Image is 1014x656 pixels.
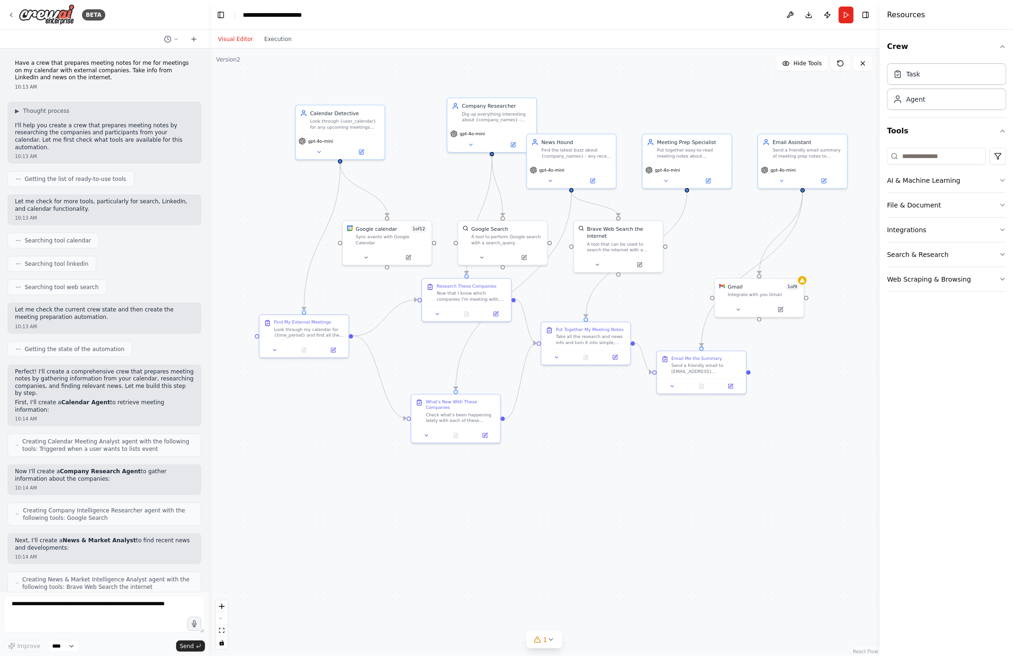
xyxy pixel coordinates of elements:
div: Research These CompaniesNow that I know which companies I'm meeting with, find out everything int... [422,278,512,322]
div: Calendar DetectiveLook through {user_calendar} for any upcoming meetings with outside companies a... [295,104,385,160]
div: Agent [906,95,925,104]
div: Email Assistant [773,138,843,146]
span: ▶ [15,107,19,115]
button: AI & Machine Learning [887,168,1007,193]
div: A tool to perform Google search with a search_query. [472,234,543,246]
button: Open in side panel [473,431,497,440]
div: News HoundFind the latest buzz about {company_names} - any recent news, big moves they've made, o... [527,134,617,189]
button: Open in side panel [719,382,743,391]
div: A tool that can be used to search the internet with a search_query. [587,242,659,253]
img: Logo [19,4,75,25]
button: Open in side panel [619,261,660,269]
g: Edge from d24d9441-699e-4084-b3b0-5205e94d52df to e5721942-cd67-419a-99ec-3a10ffca5aa2 [452,192,576,389]
div: Put Together My Meeting Notes [556,327,623,332]
button: No output available [289,346,320,355]
div: Email AssistantSend a friendly email summary of meeting prep notes to r@[DOMAIN_NAME], making sur... [758,134,848,189]
nav: breadcrumb [243,10,321,20]
div: What's New With These CompaniesCheck what's been happening lately with each of these companies. A... [411,394,501,443]
span: Getting the state of the automation [25,345,124,353]
div: 10:14 AM [15,553,194,560]
g: Edge from e5721942-cd67-419a-99ec-3a10ffca5aa2 to b3989ad2-4313-4ac6-ada9-f71cafda567c [505,339,536,422]
div: Send a friendly email summary of meeting prep notes to r@[DOMAIN_NAME], making sure not to spam (... [773,147,843,159]
div: Check what's been happening lately with each of these companies. Any big announcements? New produ... [426,412,496,424]
p: Let me check for more tools, particularly for search, LinkedIn, and calendar functionality. [15,198,194,213]
strong: Calendar Agent [61,399,110,406]
button: toggle interactivity [216,637,228,649]
button: Hide right sidebar [859,8,872,21]
div: React Flow controls [216,601,228,649]
div: BraveSearchToolBrave Web Search the internetA tool that can be used to search the internet with a... [573,221,664,273]
button: Open in side panel [603,353,627,362]
button: No output available [686,382,717,391]
div: What's New With These Companies [426,399,496,411]
button: Open in side panel [341,148,382,157]
div: Tools [887,144,1007,299]
div: Task [906,69,920,79]
button: Execution [259,34,297,45]
span: Getting the list of ready-to-use tools [25,175,126,183]
img: Gmail [719,283,725,289]
div: Take all the research and news info and turn it into simple, useful meeting notes for each compan... [556,334,626,345]
div: Google calendar [356,226,397,233]
div: Find My External Meetings [274,319,331,325]
button: Click to speak your automation idea [187,617,201,631]
button: Open in side panel [572,177,613,186]
div: 10:14 AM [15,415,194,422]
p: First, I'll create a to retrieve meeting information: [15,399,194,414]
div: Calendar Detective [310,110,380,117]
span: gpt-4o-mini [655,167,680,173]
span: Number of enabled actions [411,226,427,233]
button: Open in side panel [688,177,729,186]
g: Edge from 92840c66-ba99-4495-8c7f-bf5b1080ca86 to e5721942-cd67-419a-99ec-3a10ffca5aa2 [354,332,406,422]
div: News Hound [541,138,611,146]
button: zoom in [216,601,228,613]
div: Integrate with you Gmail [728,292,800,297]
g: Edge from 1dd0be89-de3d-44b0-be79-48fea2c88f2a to 92840c66-ba99-4495-8c7f-bf5b1080ca86 [301,163,344,310]
span: Creating Company Intelligence Researcher agent with the following tools: Google Search [23,507,193,522]
span: Hide Tools [794,60,822,67]
div: Dig up everything interesting about {company_names} - what they do, who runs the place, how they'... [462,111,532,123]
p: Let me check the current crew state and then create the meeting preparation automation. [15,306,194,321]
button: Open in side panel [760,305,801,314]
img: SerplyWebSearchTool [463,226,468,231]
p: Have a crew that prepares meeting notes for me for meetings on my calendar with external companie... [15,60,194,82]
button: File & Document [887,193,1007,217]
button: 1 [527,631,562,649]
div: 10:13 AM [15,153,194,160]
button: fit view [216,625,228,637]
g: Edge from 1dd0be89-de3d-44b0-be79-48fea2c88f2a to 6032f9c2-998c-4ad0-92e6-56b82a357f32 [336,163,391,216]
button: Hide Tools [777,56,828,71]
div: 10:13 AM [15,323,194,330]
div: Crew [887,60,1007,117]
button: zoom out [216,613,228,625]
div: Find the latest buzz about {company_names} - any recent news, big moves they've made, or industry... [541,147,611,159]
div: Version 2 [216,56,240,63]
div: 10:14 AM [15,484,194,491]
span: Send [180,642,194,650]
button: Open in side panel [321,346,345,355]
button: No output available [440,431,471,440]
div: Google Search [472,226,508,233]
div: Look through my calendar for {time_period} and find all the meetings I have with people from othe... [274,327,344,338]
strong: Company Research Agent [60,468,141,475]
span: Searching tool calendar [25,237,91,244]
button: Visual Editor [212,34,259,45]
div: Company ResearcherDig up everything interesting about {company_names} - what they do, who runs th... [447,97,537,153]
g: Edge from d24d9441-699e-4084-b3b0-5205e94d52df to 18826fcb-21f1-4059-bbd9-d3051aed30d4 [568,192,622,216]
img: Google Calendar [347,226,353,231]
p: Next, I'll create a to find recent news and developments: [15,537,194,552]
div: 10:13 AM [15,214,194,221]
span: Searching tool linkedin [25,260,89,268]
div: Brave Web Search the internet [587,226,659,240]
p: Now I'll create a to gather information about the companies: [15,468,194,483]
img: BraveSearchTool [578,226,584,231]
div: Send a friendly email to [EMAIL_ADDRESS][DOMAIN_NAME] with the meeting prep notes in plain text f... [671,363,741,374]
button: Start a new chat [186,34,201,45]
button: Open in side panel [803,177,844,186]
g: Edge from 48e8f0cb-86f5-4e93-b137-e8ccdeab20db to b3989ad2-4313-4ac6-ada9-f71cafda567c [582,192,691,317]
button: Open in side panel [388,253,429,262]
g: Edge from 92840c66-ba99-4495-8c7f-bf5b1080ca86 to 6ec367a7-aac0-4817-b3b8-a620fcaf5c23 [354,296,418,339]
button: Web Scraping & Browsing [887,267,1007,291]
div: Research These Companies [437,283,496,289]
div: Company Researcher [462,103,532,110]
